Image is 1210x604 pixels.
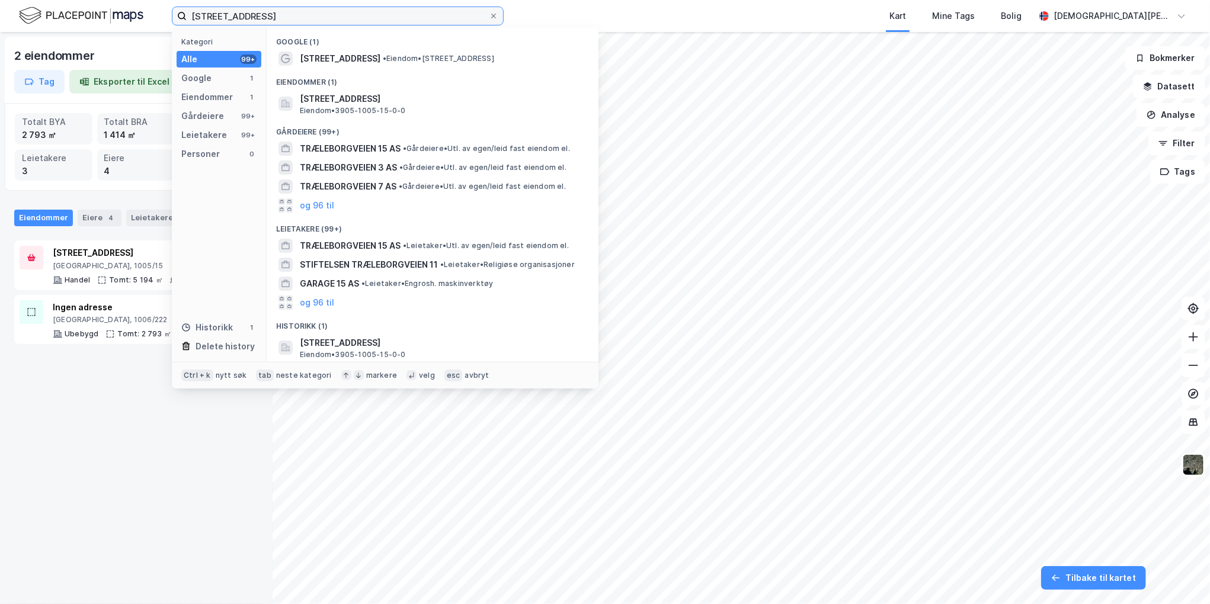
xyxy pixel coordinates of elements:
[300,350,406,359] span: Eiendom • 3905-1005-15-0-0
[1133,75,1205,98] button: Datasett
[1151,547,1210,604] iframe: Chat Widget
[181,71,212,85] div: Google
[1054,9,1172,23] div: [DEMOGRAPHIC_DATA][PERSON_NAME]
[465,371,489,380] div: avbryt
[22,115,85,128] div: Totalt BYA
[383,54,386,63] span: •
[109,275,163,285] div: Tomt: 5 194 ㎡
[300,198,334,213] button: og 96 til
[383,54,494,63] span: Eiendom • [STREET_ADDRESS]
[300,239,401,253] span: TRÆLEBORGVEIEN 15 AS
[300,258,438,272] span: STIFTELSEN TRÆLEBORGVEIEN 11
[267,215,598,236] div: Leietakere (99+)
[932,9,975,23] div: Mine Tags
[1150,160,1205,184] button: Tags
[53,315,238,325] div: [GEOGRAPHIC_DATA], 1006/222
[403,241,569,250] span: Leietaker • Utl. av egen/leid fast eiendom el.
[105,212,117,224] div: 4
[181,90,233,104] div: Eiendommer
[181,320,233,335] div: Historikk
[403,144,406,153] span: •
[181,52,197,66] div: Alle
[1182,454,1205,476] img: 9k=
[187,7,489,25] input: Søk på adresse, matrikkel, gårdeiere, leietakere eller personer
[267,68,598,89] div: Eiendommer (1)
[53,300,238,314] div: Ingen adresse
[240,54,257,64] div: 99+
[69,70,180,94] button: Eksporter til Excel
[300,142,401,156] span: TRÆLEBORGVEIEN 15 AS
[104,115,168,128] div: Totalt BRA
[399,182,566,191] span: Gårdeiere • Utl. av egen/leid fast eiendom el.
[361,279,494,288] span: Leietaker • Engrosh. maskinverktøy
[440,260,575,269] span: Leietaker • Religiøse organisasjoner
[181,109,224,123] div: Gårdeiere
[117,329,171,339] div: Tomt: 2 793 ㎡
[22,128,85,142] div: 2 793 ㎡
[300,92,584,106] span: [STREET_ADDRESS]
[267,28,598,49] div: Google (1)
[267,118,598,139] div: Gårdeiere (99+)
[14,210,73,226] div: Eiendommer
[1148,131,1205,155] button: Filter
[240,130,257,140] div: 99+
[366,371,397,380] div: markere
[19,5,143,26] img: logo.f888ab2527a4732fd821a326f86c7f29.svg
[440,260,444,269] span: •
[399,182,402,191] span: •
[361,279,365,288] span: •
[78,210,121,226] div: Eiere
[53,246,229,260] div: [STREET_ADDRESS]
[300,179,396,194] span: TRÆLEBORGVEIEN 7 AS
[889,9,906,23] div: Kart
[104,128,168,142] div: 1 414 ㎡
[1125,46,1205,70] button: Bokmerker
[403,241,406,250] span: •
[65,329,98,339] div: Ubebygd
[247,92,257,102] div: 1
[1041,566,1146,590] button: Tilbake til kartet
[300,52,380,66] span: [STREET_ADDRESS]
[196,339,255,354] div: Delete history
[216,371,247,380] div: nytt søk
[300,106,406,115] span: Eiendom • 3905-1005-15-0-0
[1001,9,1022,23] div: Bolig
[181,128,227,142] div: Leietakere
[399,163,566,172] span: Gårdeiere • Utl. av egen/leid fast eiendom el.
[53,261,229,271] div: [GEOGRAPHIC_DATA], 1005/15
[181,147,220,161] div: Personer
[256,370,274,381] div: tab
[403,144,570,153] span: Gårdeiere • Utl. av egen/leid fast eiendom el.
[267,312,598,333] div: Historikk (1)
[181,37,261,46] div: Kategori
[65,275,90,285] div: Handel
[247,149,257,159] div: 0
[276,371,332,380] div: neste kategori
[419,371,435,380] div: velg
[104,165,168,178] div: 4
[300,277,359,291] span: GARAGE 15 AS
[247,73,257,83] div: 1
[104,152,168,165] div: Eiere
[300,160,397,175] span: TRÆLEBORGVEIEN 3 AS
[1137,103,1205,127] button: Analyse
[300,336,584,350] span: [STREET_ADDRESS]
[22,152,85,165] div: Leietakere
[14,46,97,65] div: 2 eiendommer
[247,323,257,332] div: 1
[444,370,463,381] div: esc
[181,370,213,381] div: Ctrl + k
[126,210,192,226] div: Leietakere
[22,165,85,178] div: 3
[14,70,65,94] button: Tag
[300,295,334,310] button: og 96 til
[399,163,403,172] span: •
[240,111,257,121] div: 99+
